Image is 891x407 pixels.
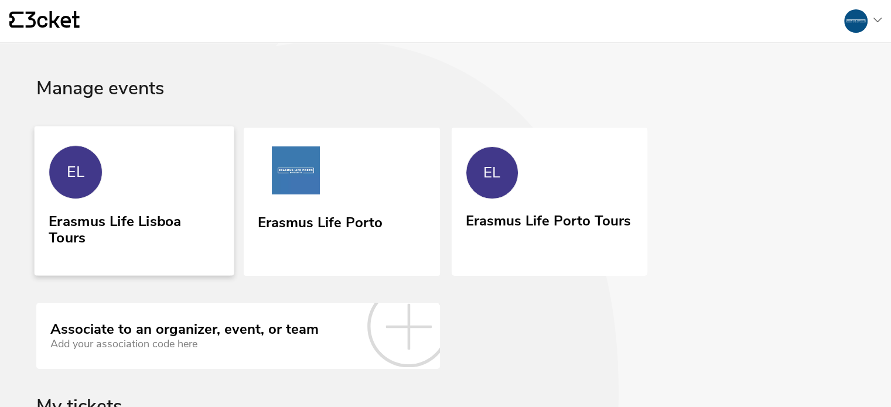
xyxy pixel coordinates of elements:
[258,210,383,231] div: Erasmus Life Porto
[466,208,631,230] div: Erasmus Life Porto Tours
[35,126,234,275] a: EL Erasmus Life Lisboa Tours
[452,128,647,274] a: EL Erasmus Life Porto Tours
[36,78,855,128] div: Manage events
[258,146,334,199] img: Erasmus Life Porto
[50,322,319,338] div: Associate to an organizer, event, or team
[9,11,80,31] a: {' '}
[244,128,439,276] a: Erasmus Life Porto Erasmus Life Porto
[50,338,319,350] div: Add your association code here
[49,208,220,246] div: Erasmus Life Lisboa Tours
[9,12,23,28] g: {' '}
[36,303,440,368] a: Associate to an organizer, event, or team Add your association code here
[483,164,500,182] div: EL
[67,163,84,181] div: EL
